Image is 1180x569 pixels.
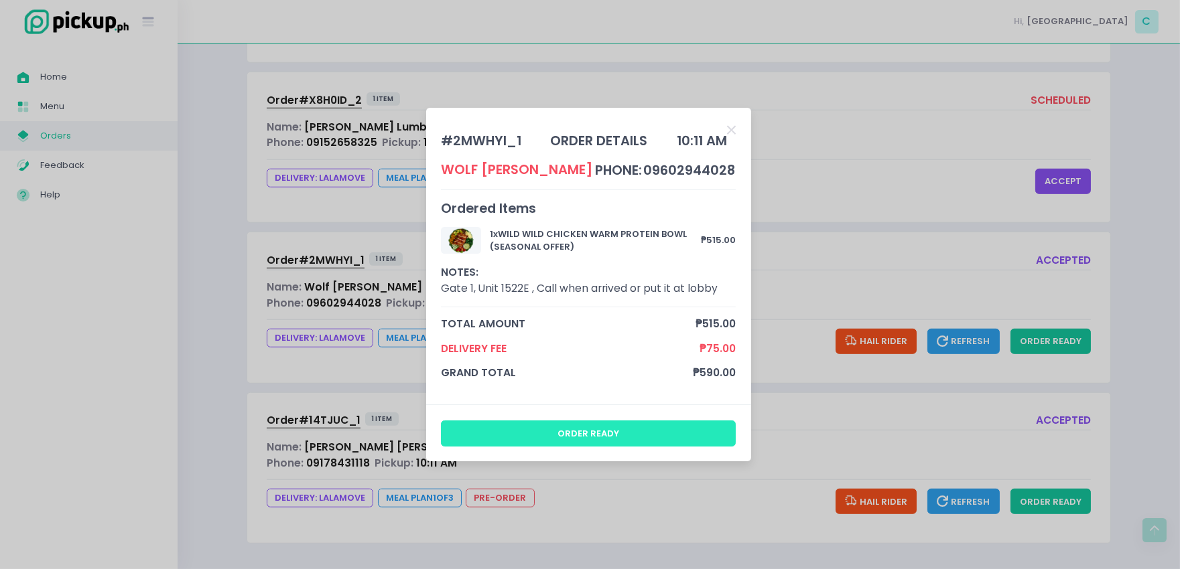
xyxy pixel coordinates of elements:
div: Ordered Items [441,199,736,218]
span: ₱590.00 [693,365,736,380]
div: 10:11 AM [677,131,727,151]
span: Delivery Fee [441,341,700,356]
span: total amount [441,316,696,331]
button: Close [727,123,736,136]
td: phone: [594,160,643,181]
span: ₱515.00 [696,316,736,331]
div: order details [551,131,648,151]
span: 09602944028 [643,161,735,179]
span: grand total [441,365,693,380]
div: # 2MWHYI_1 [441,131,521,151]
div: Wolf [PERSON_NAME] [441,160,592,179]
span: ₱75.00 [700,341,736,356]
button: order ready [441,420,736,446]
